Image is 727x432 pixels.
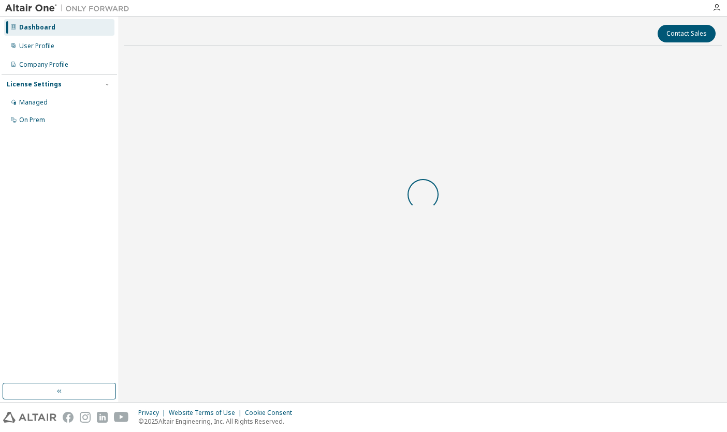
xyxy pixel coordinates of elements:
div: User Profile [19,42,54,50]
img: facebook.svg [63,412,74,423]
div: On Prem [19,116,45,124]
div: License Settings [7,80,62,88]
img: Altair One [5,3,135,13]
div: Dashboard [19,23,55,32]
p: © 2025 Altair Engineering, Inc. All Rights Reserved. [138,417,298,426]
img: altair_logo.svg [3,412,56,423]
img: linkedin.svg [97,412,108,423]
div: Privacy [138,409,169,417]
img: youtube.svg [114,412,129,423]
div: Company Profile [19,61,68,69]
button: Contact Sales [658,25,716,42]
div: Managed [19,98,48,107]
div: Website Terms of Use [169,409,245,417]
img: instagram.svg [80,412,91,423]
div: Cookie Consent [245,409,298,417]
